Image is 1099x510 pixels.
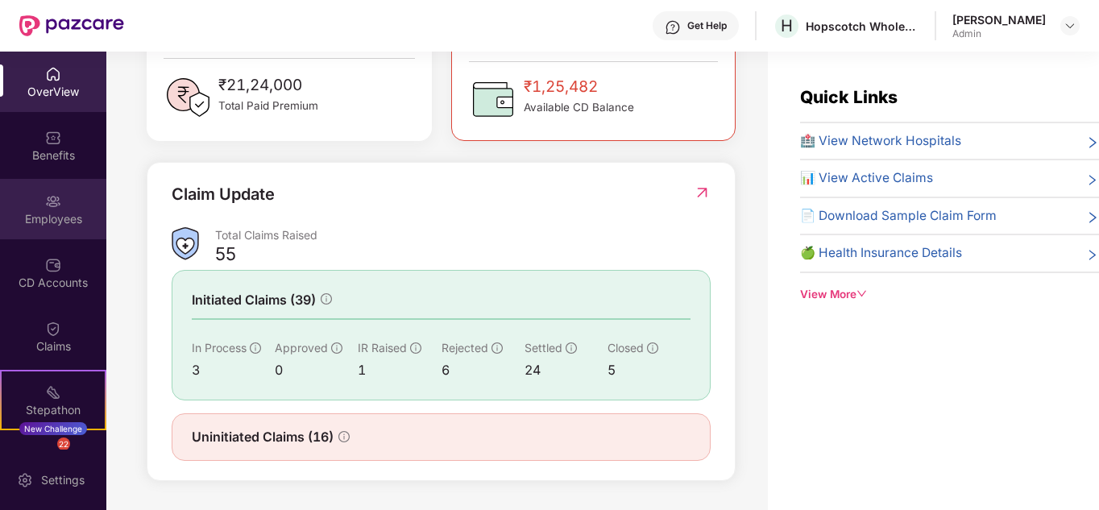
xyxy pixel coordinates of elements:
[1086,247,1099,263] span: right
[215,243,236,265] div: 55
[608,360,691,380] div: 5
[442,341,488,355] span: Rejected
[800,286,1099,303] div: View More
[192,427,334,447] span: Uninitiated Claims (16)
[275,360,358,380] div: 0
[800,131,961,151] span: 🏥 View Network Hospitals
[321,293,332,305] span: info-circle
[800,243,962,263] span: 🍏 Health Insurance Details
[192,360,275,380] div: 3
[218,73,318,97] span: ₹21,24,000
[172,227,199,260] img: ClaimsSummaryIcon
[647,342,658,354] span: info-circle
[19,15,124,36] img: New Pazcare Logo
[45,193,61,209] img: svg+xml;base64,PHN2ZyBpZD0iRW1wbG95ZWVzIiB4bWxucz0iaHR0cDovL3d3dy53My5vcmcvMjAwMC9zdmciIHdpZHRoPS...
[45,448,61,464] img: svg+xml;base64,PHN2ZyBpZD0iRW5kb3JzZW1lbnRzIiB4bWxucz0iaHR0cDovL3d3dy53My5vcmcvMjAwMC9zdmciIHdpZH...
[856,288,868,300] span: down
[215,227,711,243] div: Total Claims Raised
[694,185,711,201] img: RedirectIcon
[45,66,61,82] img: svg+xml;base64,PHN2ZyBpZD0iSG9tZSIgeG1sbnM9Imh0dHA6Ly93d3cudzMub3JnLzIwMDAvc3ZnIiB3aWR0aD0iMjAiIG...
[172,182,275,207] div: Claim Update
[331,342,342,354] span: info-circle
[410,342,421,354] span: info-circle
[57,437,70,450] div: 22
[952,27,1046,40] div: Admin
[1064,19,1076,32] img: svg+xml;base64,PHN2ZyBpZD0iRHJvcGRvd24tMzJ4MzIiIHhtbG5zPSJodHRwOi8vd3d3LnczLm9yZy8yMDAwL3N2ZyIgd2...
[665,19,681,35] img: svg+xml;base64,PHN2ZyBpZD0iSGVscC0zMngzMiIgeG1sbnM9Imh0dHA6Ly93d3cudzMub3JnLzIwMDAvc3ZnIiB3aWR0aD...
[566,342,577,354] span: info-circle
[19,422,87,435] div: New Challenge
[1086,172,1099,188] span: right
[250,342,261,354] span: info-circle
[2,402,105,418] div: Stepathon
[525,341,562,355] span: Settled
[338,431,350,442] span: info-circle
[275,341,328,355] span: Approved
[469,75,517,123] img: CDBalanceIcon
[358,360,441,380] div: 1
[687,19,727,32] div: Get Help
[358,341,407,355] span: IR Raised
[524,75,634,99] span: ₹1,25,482
[952,12,1046,27] div: [PERSON_NAME]
[1086,135,1099,151] span: right
[800,87,898,107] span: Quick Links
[36,472,89,488] div: Settings
[608,341,644,355] span: Closed
[192,341,247,355] span: In Process
[45,257,61,273] img: svg+xml;base64,PHN2ZyBpZD0iQ0RfQWNjb3VudHMiIGRhdGEtbmFtZT0iQ0QgQWNjb3VudHMiIHhtbG5zPSJodHRwOi8vd3...
[491,342,503,354] span: info-circle
[164,73,212,122] img: PaidPremiumIcon
[45,384,61,400] img: svg+xml;base64,PHN2ZyB4bWxucz0iaHR0cDovL3d3dy53My5vcmcvMjAwMC9zdmciIHdpZHRoPSIyMSIgaGVpZ2h0PSIyMC...
[45,130,61,146] img: svg+xml;base64,PHN2ZyBpZD0iQmVuZWZpdHMiIHhtbG5zPSJodHRwOi8vd3d3LnczLm9yZy8yMDAwL3N2ZyIgd2lkdGg9Ij...
[524,99,634,116] span: Available CD Balance
[218,97,318,114] span: Total Paid Premium
[800,206,997,226] span: 📄 Download Sample Claim Form
[1086,209,1099,226] span: right
[781,16,793,35] span: H
[806,19,919,34] div: Hopscotch Wholesale Trading Private Limited
[800,168,933,188] span: 📊 View Active Claims
[45,321,61,337] img: svg+xml;base64,PHN2ZyBpZD0iQ2xhaW0iIHhtbG5zPSJodHRwOi8vd3d3LnczLm9yZy8yMDAwL3N2ZyIgd2lkdGg9IjIwIi...
[442,360,525,380] div: 6
[192,290,316,310] span: Initiated Claims (39)
[525,360,608,380] div: 24
[17,472,33,488] img: svg+xml;base64,PHN2ZyBpZD0iU2V0dGluZy0yMHgyMCIgeG1sbnM9Imh0dHA6Ly93d3cudzMub3JnLzIwMDAvc3ZnIiB3aW...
